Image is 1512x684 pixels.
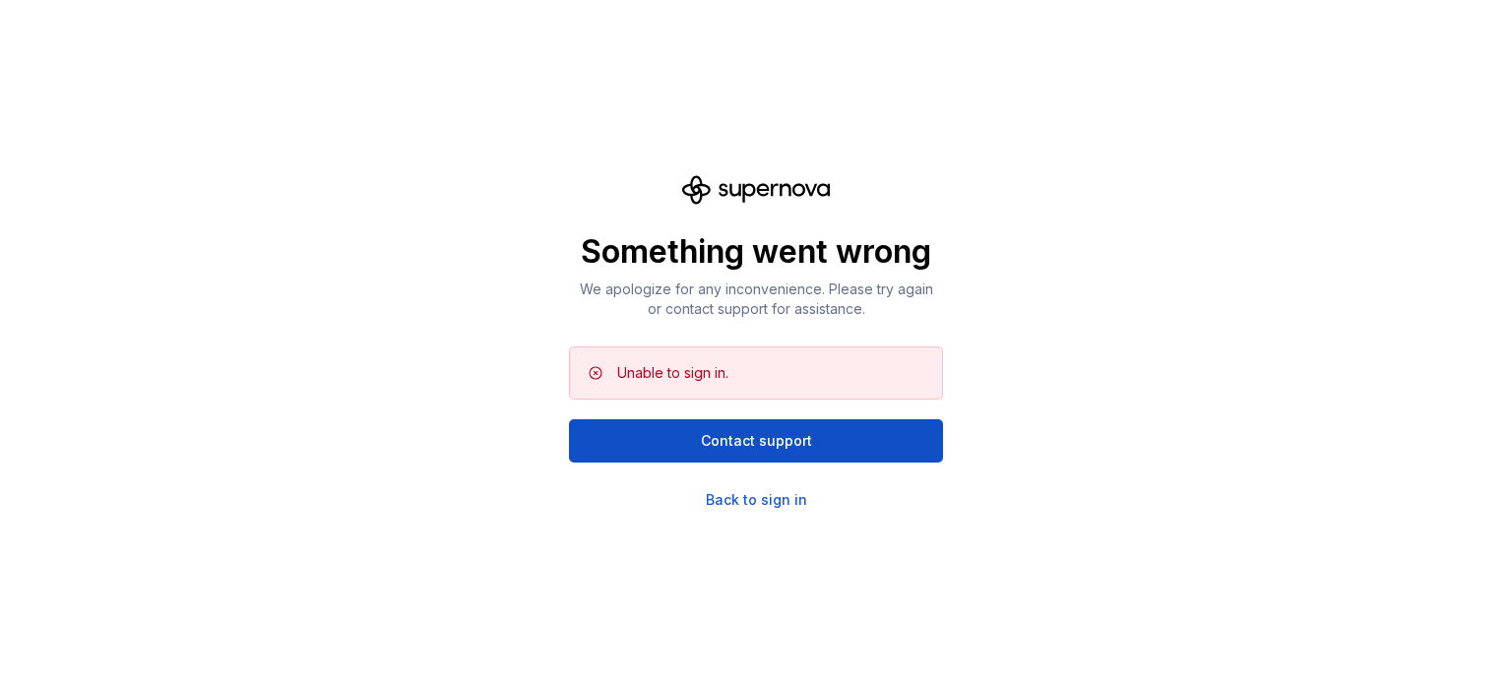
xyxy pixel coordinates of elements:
p: We apologize for any inconvenience. Please try again or contact support for assistance. [569,280,943,319]
p: Something went wrong [569,232,943,272]
button: Contact support [569,419,943,463]
div: Unable to sign in. [617,363,728,383]
a: Back to sign in [706,490,807,510]
span: Contact support [701,431,812,451]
